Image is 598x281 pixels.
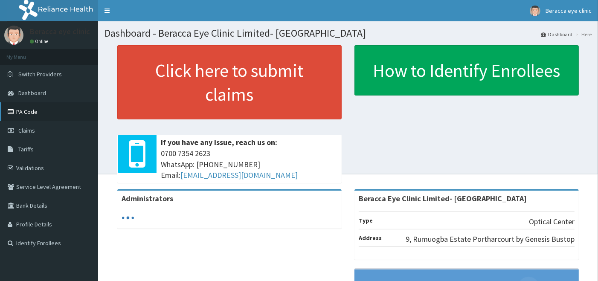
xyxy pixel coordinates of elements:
b: Administrators [122,194,173,203]
a: Click here to submit claims [117,45,342,119]
h1: Dashboard - Beracca Eye Clinic Limited- [GEOGRAPHIC_DATA] [105,28,592,39]
span: 0700 7354 2623 WhatsApp: [PHONE_NUMBER] Email: [161,148,337,181]
a: How to Identify Enrollees [354,45,579,96]
li: Here [573,31,592,38]
p: Optical Center [529,216,575,227]
span: Dashboard [18,89,46,97]
img: User Image [4,26,23,45]
span: Claims [18,127,35,134]
span: Tariffs [18,145,34,153]
svg: audio-loading [122,211,134,224]
a: Dashboard [541,31,572,38]
b: If you have any issue, reach us on: [161,137,277,147]
img: User Image [530,6,540,16]
span: Beracca eye clinic [546,7,592,14]
b: Address [359,234,382,242]
p: Beracca eye clinic [30,28,90,35]
strong: Beracca Eye Clinic Limited- [GEOGRAPHIC_DATA] [359,194,527,203]
a: Online [30,38,50,44]
span: Switch Providers [18,70,62,78]
b: Type [359,217,373,224]
p: 9, Rumuogba Estate Portharcourt by Genesis Bustop [406,234,575,245]
a: [EMAIL_ADDRESS][DOMAIN_NAME] [180,170,298,180]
